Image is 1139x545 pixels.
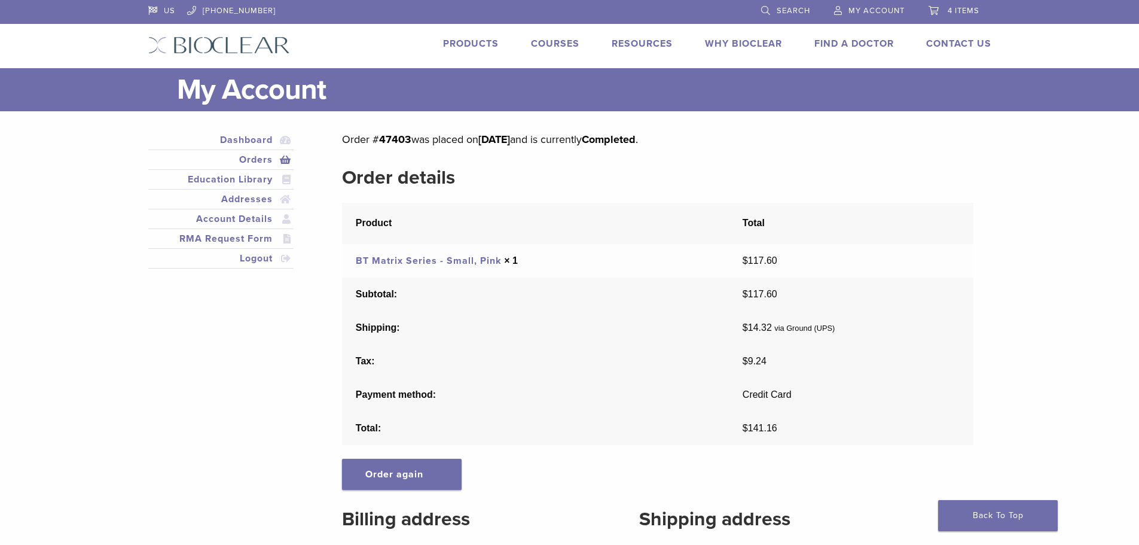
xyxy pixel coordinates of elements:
[148,130,294,283] nav: Account pages
[777,6,810,16] span: Search
[151,251,292,266] a: Logout
[151,153,292,167] a: Orders
[151,133,292,147] a: Dashboard
[531,38,579,50] a: Courses
[478,133,510,146] mark: [DATE]
[151,172,292,187] a: Education Library
[743,423,748,433] span: $
[612,38,673,50] a: Resources
[926,38,991,50] a: Contact Us
[705,38,782,50] a: Why Bioclear
[151,232,292,246] a: RMA Request Form
[342,345,729,378] th: Tax:
[443,38,499,50] a: Products
[504,255,518,266] strong: × 1
[729,378,973,412] td: Credit Card
[151,192,292,206] a: Addresses
[342,130,973,148] p: Order # was placed on and is currently .
[177,68,991,111] h1: My Account
[814,38,894,50] a: Find A Doctor
[743,322,748,333] span: $
[743,289,777,299] span: 117.60
[774,324,835,333] small: via Ground (UPS)
[151,212,292,226] a: Account Details
[948,6,979,16] span: 4 items
[729,203,973,244] th: Total
[342,459,462,490] a: Order again
[848,6,905,16] span: My Account
[342,412,729,445] th: Total:
[342,203,729,244] th: Product
[743,356,748,366] span: $
[743,255,777,266] bdi: 117.60
[743,289,748,299] span: $
[356,255,502,267] a: BT Matrix Series - Small, Pink
[379,133,411,146] mark: 47403
[938,500,1058,531] a: Back To Top
[639,505,973,534] h2: Shipping address
[743,356,767,366] span: 9.24
[342,378,729,412] th: Payment method:
[342,278,729,311] th: Subtotal:
[743,322,772,333] span: 14.32
[342,505,602,534] h2: Billing address
[148,36,290,54] img: Bioclear
[342,311,729,345] th: Shipping:
[342,163,973,192] h2: Order details
[743,423,777,433] span: 141.16
[582,133,636,146] mark: Completed
[743,255,748,266] span: $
